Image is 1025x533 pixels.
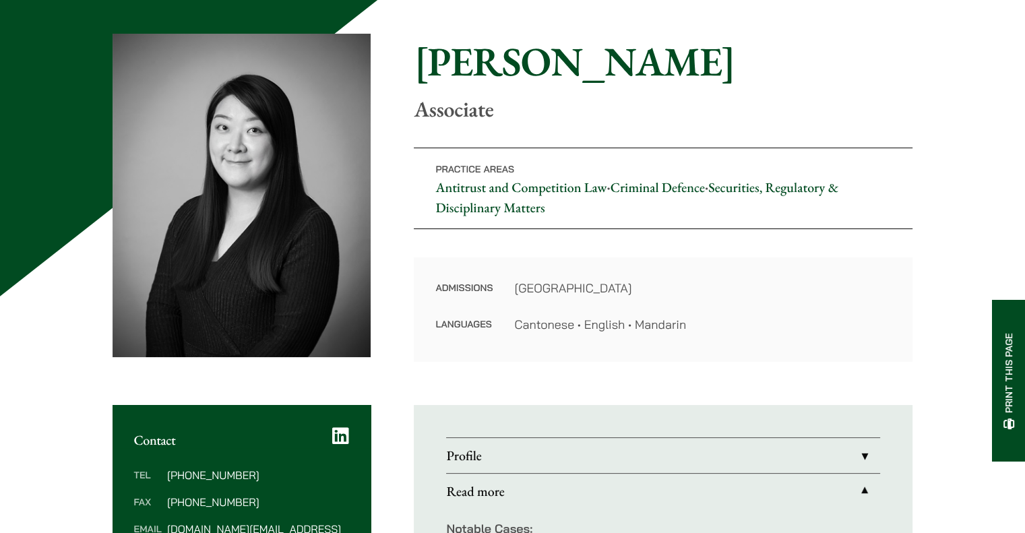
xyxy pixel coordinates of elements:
dt: Fax [134,497,162,524]
a: LinkedIn [332,427,349,445]
dt: Admissions [435,279,493,315]
dd: [PHONE_NUMBER] [167,470,349,480]
a: Read more [446,474,880,509]
a: Securities, Regulatory & Disciplinary Matters [435,179,838,216]
dd: [PHONE_NUMBER] [167,497,349,507]
a: Profile [446,438,880,473]
p: • • [414,148,912,229]
h2: Contact [134,432,350,448]
dt: Languages [435,315,493,334]
a: Criminal Defence [611,179,705,196]
h1: [PERSON_NAME] [414,37,912,86]
span: Practice Areas [435,163,514,175]
dd: Cantonese • English • Mandarin [514,315,891,334]
dt: Tel [134,470,162,497]
a: Antitrust and Competition Law [435,179,607,196]
dd: [GEOGRAPHIC_DATA] [514,279,891,297]
p: Associate [414,96,912,122]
